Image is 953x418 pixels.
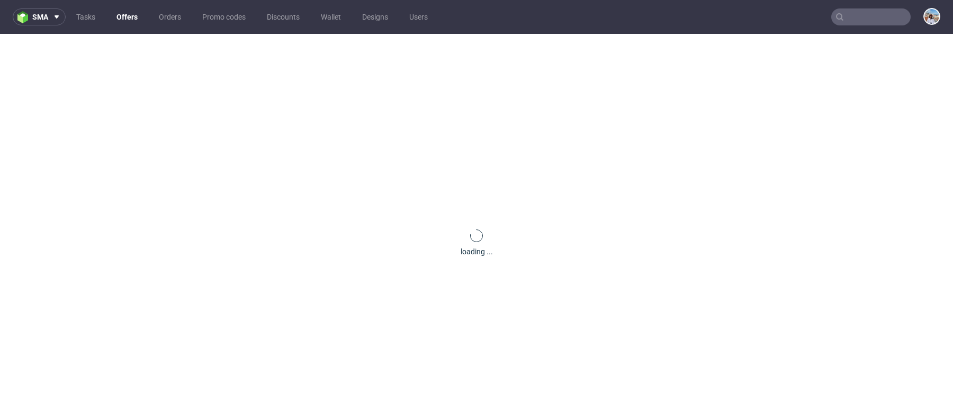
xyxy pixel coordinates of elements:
button: sma [13,8,66,25]
a: Orders [152,8,187,25]
a: Users [403,8,434,25]
a: Offers [110,8,144,25]
img: Marta Kozłowska [924,9,939,24]
span: sma [32,13,48,21]
img: logo [17,11,32,23]
a: Promo codes [196,8,252,25]
div: loading ... [461,246,493,257]
a: Wallet [314,8,347,25]
a: Discounts [260,8,306,25]
a: Designs [356,8,394,25]
a: Tasks [70,8,102,25]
